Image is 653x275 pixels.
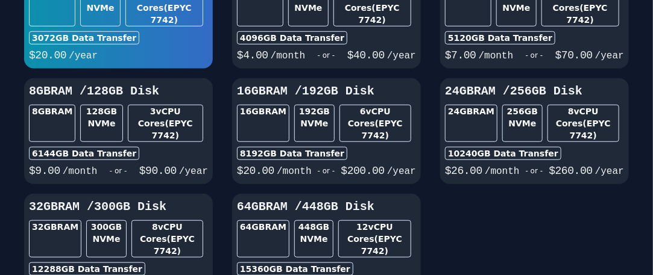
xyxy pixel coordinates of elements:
[555,49,593,61] span: $ 70.00
[29,147,139,160] div: 6144 GB Data Transfer
[237,31,347,45] div: 4096 GB Data Transfer
[69,51,98,61] span: /year
[485,166,520,177] span: /month
[547,105,619,142] div: 8 vCPU Cores (EPYC 7742)
[445,49,476,61] span: $ 7.00
[232,78,421,184] button: 16GBRAM /192GB Disk16GBRAM192GB NVMe6vCPU Cores(EPYC 7742)8192GB Data Transfer$20.00/month- or -$...
[513,47,555,64] div: - or -
[29,31,139,45] div: 3072 GB Data Transfer
[24,78,213,184] button: 8GBRAM /128GB Disk8GBRAM128GB NVMe3vCPU Cores(EPYC 7742)6144GB Data Transfer$9.00/month- or -$90....
[237,147,347,160] div: 8192 GB Data Transfer
[502,105,543,142] div: 256 GB NVMe
[237,165,274,177] span: $ 20.00
[294,105,335,142] div: 192 GB NVMe
[80,105,122,142] div: 128 GB NVMe
[63,166,98,177] span: /month
[549,165,593,177] span: $ 260.00
[86,220,127,258] div: 300 GB NVMe
[338,220,411,258] div: 12 vCPU Cores (EPYC 7742)
[237,199,416,215] h3: 64GB RAM / 448 GB Disk
[29,49,66,61] span: $ 20.00
[341,165,385,177] span: $ 200.00
[29,105,75,142] div: 8GB RAM
[387,51,416,61] span: /year
[445,105,497,142] div: 24GB RAM
[445,83,624,100] h3: 24GB RAM / 256 GB Disk
[29,83,208,100] h3: 8GB RAM / 128 GB Disk
[294,220,333,258] div: 448 GB NVMe
[277,166,312,177] span: /month
[29,165,60,177] span: $ 9.00
[237,49,268,61] span: $ 4.00
[595,51,624,61] span: /year
[347,49,385,61] span: $ 40.00
[29,220,81,258] div: 32GB RAM
[445,165,482,177] span: $ 26.00
[271,51,306,61] span: /month
[305,47,347,64] div: - or -
[312,162,341,179] div: - or -
[237,83,416,100] h3: 16GB RAM / 192 GB Disk
[237,220,289,258] div: 64GB RAM
[595,166,624,177] span: /year
[131,220,203,258] div: 8 vCPU Cores (EPYC 7742)
[128,105,204,142] div: 3 vCPU Cores (EPYC 7742)
[440,78,629,184] button: 24GBRAM /256GB Disk24GBRAM256GB NVMe8vCPU Cores(EPYC 7742)10240GB Data Transfer$26.00/month- or -...
[139,165,177,177] span: $ 90.00
[520,162,549,179] div: - or -
[237,105,289,142] div: 16GB RAM
[97,162,139,179] div: - or -
[179,166,208,177] span: /year
[479,51,514,61] span: /month
[445,147,561,160] div: 10240 GB Data Transfer
[445,31,555,45] div: 5120 GB Data Transfer
[387,166,416,177] span: /year
[29,199,208,215] h3: 32GB RAM / 300 GB Disk
[339,105,411,142] div: 6 vCPU Cores (EPYC 7742)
